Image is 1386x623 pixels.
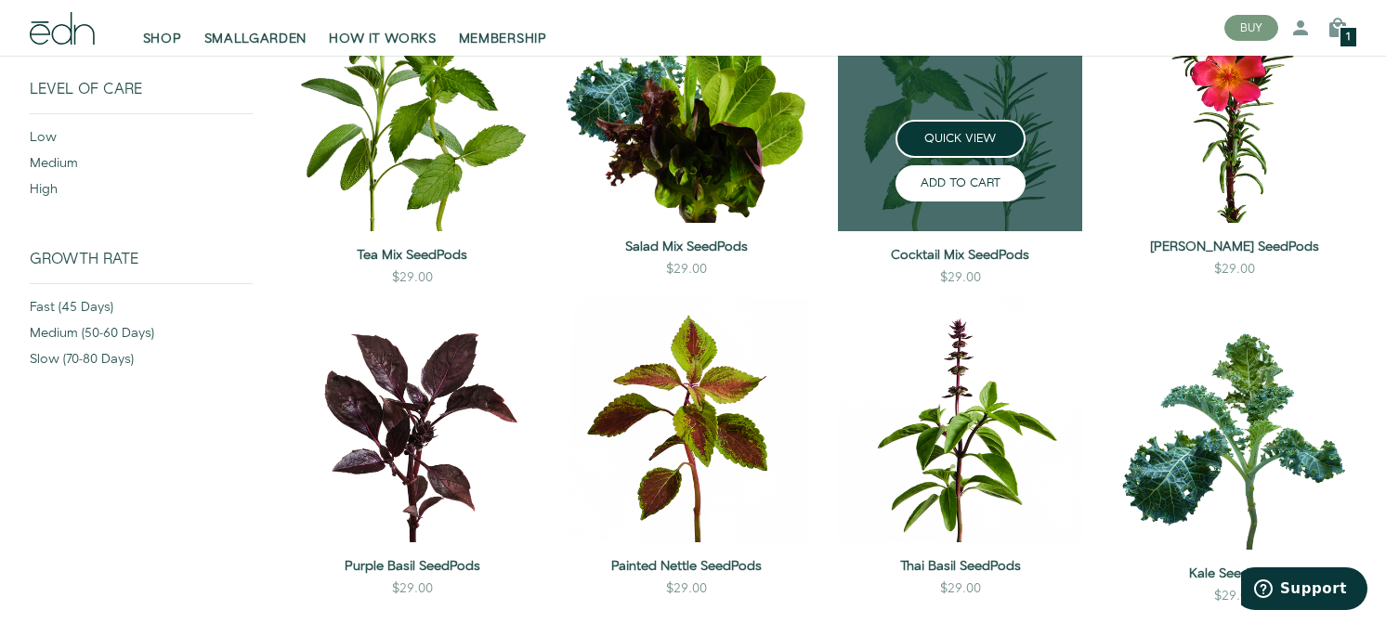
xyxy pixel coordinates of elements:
a: Purple Basil SeedPods [290,557,534,576]
img: Thai Basil SeedPods [838,298,1082,542]
div: low [30,128,253,154]
div: $29.00 [666,579,707,598]
a: HOW IT WORKS [318,7,447,48]
a: Kale SeedPods [1112,565,1356,583]
a: SMALLGARDEN [193,7,319,48]
div: $29.00 [666,260,707,279]
div: Level of Care [30,81,253,113]
div: $29.00 [1214,587,1255,605]
button: QUICK VIEW [896,120,1026,158]
div: medium (50-60 days) [30,324,253,350]
span: SMALLGARDEN [204,30,307,48]
span: HOW IT WORKS [329,30,436,48]
a: SHOP [132,7,193,48]
button: BUY [1224,15,1278,41]
div: fast (45 days) [30,298,253,324]
span: MEMBERSHIP [459,30,547,48]
div: $29.00 [940,268,981,287]
a: Tea Mix SeedPods [290,246,534,265]
a: [PERSON_NAME] SeedPods [1112,238,1356,256]
div: $29.00 [392,268,433,287]
a: Salad Mix SeedPods [564,238,808,256]
span: SHOP [143,30,182,48]
a: Thai Basil SeedPods [838,557,1082,576]
button: ADD TO CART [896,165,1026,201]
div: high [30,180,253,206]
div: $29.00 [940,579,981,598]
img: Kale SeedPods [1112,298,1356,550]
span: 1 [1346,32,1351,43]
div: Growth Rate [30,251,253,283]
div: medium [30,154,253,180]
div: $29.00 [392,579,433,598]
a: Cocktail Mix SeedPods [838,246,1082,265]
a: MEMBERSHIP [448,7,558,48]
a: Painted Nettle SeedPods [564,557,808,576]
img: Painted Nettle SeedPods [564,298,808,542]
iframe: Opens a widget where you can find more information [1241,567,1367,614]
img: Purple Basil SeedPods [290,298,534,542]
div: $29.00 [1214,260,1255,279]
div: slow (70-80 days) [30,350,253,376]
